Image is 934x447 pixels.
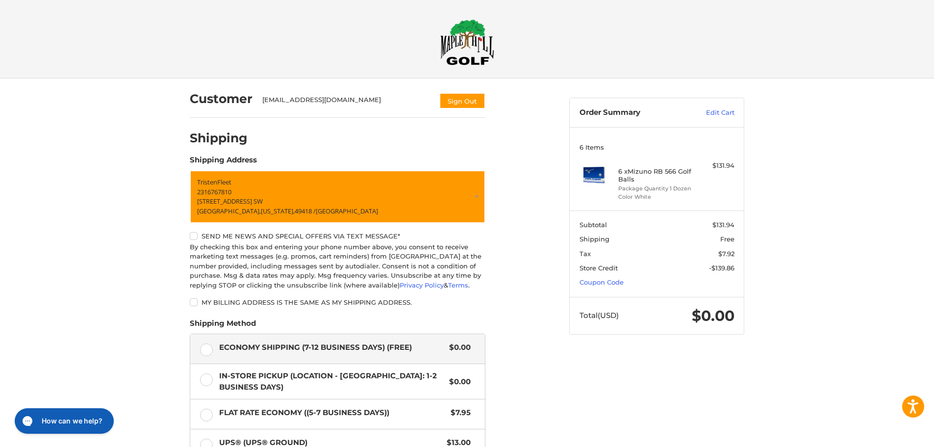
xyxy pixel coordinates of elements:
[219,370,445,393] span: In-Store Pickup (Location - [GEOGRAPHIC_DATA]: 1-2 BUSINESS DAYS)
[197,197,263,206] span: [STREET_ADDRESS] SW
[190,155,257,170] legend: Shipping Address
[190,318,256,334] legend: Shipping Method
[295,207,316,215] span: 49418 /
[720,235,734,243] span: Free
[190,91,252,106] h2: Customer
[190,170,485,223] a: Enter or select a different address
[580,264,618,272] span: Store Credit
[197,207,261,215] span: [GEOGRAPHIC_DATA],
[718,250,734,258] span: $7.92
[190,232,485,240] label: Send me news and special offers via text message*
[262,95,430,109] div: [EMAIL_ADDRESS][DOMAIN_NAME]
[197,187,231,196] span: 2316767810
[692,307,734,325] span: $0.00
[440,19,494,65] img: Maple Hill Golf
[190,242,485,290] div: By checking this box and entering your phone number above, you consent to receive marketing text ...
[580,235,609,243] span: Shipping
[219,407,446,419] span: Flat Rate Economy ((5-7 Business Days))
[580,250,591,258] span: Tax
[316,207,378,215] span: [GEOGRAPHIC_DATA]
[580,143,734,151] h3: 6 Items
[400,281,444,289] a: Privacy Policy
[712,221,734,229] span: $131.94
[709,264,734,272] span: -$139.86
[580,311,619,320] span: Total (USD)
[190,131,248,146] h2: Shipping
[10,405,117,437] iframe: Gorgias live chat messenger
[446,407,471,419] span: $7.95
[217,178,231,186] span: Fleet
[197,178,217,186] span: Tristen
[219,342,445,353] span: Economy Shipping (7-12 Business Days) (Free)
[448,281,468,289] a: Terms
[618,184,693,193] li: Package Quantity 1 Dozen
[444,376,471,388] span: $0.00
[190,298,485,306] label: My billing address is the same as my shipping address.
[580,108,685,118] h3: Order Summary
[618,167,693,184] h4: 6 x Mizuno RB 566 Golf Balls
[580,221,607,229] span: Subtotal
[444,342,471,353] span: $0.00
[685,108,734,118] a: Edit Cart
[618,193,693,201] li: Color White
[261,207,295,215] span: [US_STATE],
[696,161,734,171] div: $131.94
[439,93,485,109] button: Sign Out
[580,278,624,286] a: Coupon Code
